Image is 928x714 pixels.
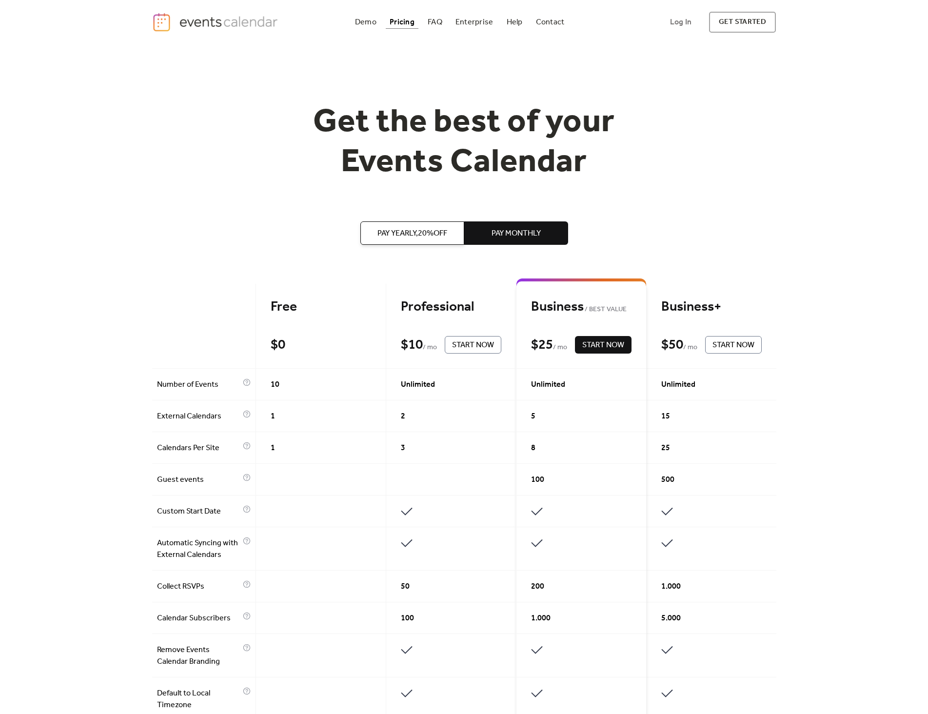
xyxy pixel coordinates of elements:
[531,474,544,486] span: 100
[351,16,380,29] a: Demo
[531,411,535,422] span: 5
[401,337,423,354] div: $ 10
[531,581,544,593] span: 200
[157,506,240,517] span: Custom Start Date
[271,379,279,391] span: 10
[683,342,697,354] span: / mo
[271,298,371,316] div: Free
[355,20,376,25] div: Demo
[157,411,240,422] span: External Calendars
[661,337,683,354] div: $ 50
[424,16,446,29] a: FAQ
[661,581,681,593] span: 1.000
[661,298,762,316] div: Business+
[536,20,565,25] div: Contact
[532,16,569,29] a: Contact
[531,298,632,316] div: Business
[455,20,493,25] div: Enterprise
[360,221,464,245] button: Pay Yearly,20%off
[452,16,497,29] a: Enterprise
[661,411,670,422] span: 15
[401,581,410,593] span: 50
[575,336,632,354] button: Start Now
[271,442,275,454] span: 1
[401,442,405,454] span: 3
[157,379,240,391] span: Number of Events
[428,20,442,25] div: FAQ
[401,411,405,422] span: 2
[507,20,523,25] div: Help
[531,337,553,354] div: $ 25
[503,16,527,29] a: Help
[712,339,754,351] span: Start Now
[277,103,652,182] h1: Get the best of your Events Calendar
[531,613,551,624] span: 1.000
[709,12,776,33] a: get started
[492,228,541,239] span: Pay Monthly
[661,613,681,624] span: 5.000
[553,342,567,354] span: / mo
[157,613,240,624] span: Calendar Subscribers
[464,221,568,245] button: Pay Monthly
[401,298,501,316] div: Professional
[157,644,240,668] span: Remove Events Calendar Branding
[661,379,695,391] span: Unlimited
[157,474,240,486] span: Guest events
[452,339,494,351] span: Start Now
[152,12,281,32] a: home
[390,20,415,25] div: Pricing
[531,379,565,391] span: Unlimited
[705,336,762,354] button: Start Now
[661,474,674,486] span: 500
[386,16,418,29] a: Pricing
[582,339,624,351] span: Start Now
[531,442,535,454] span: 8
[377,228,447,239] span: Pay Yearly, 20% off
[157,442,240,454] span: Calendars Per Site
[271,337,285,354] div: $ 0
[157,537,240,561] span: Automatic Syncing with External Calendars
[584,304,627,316] span: BEST VALUE
[660,12,701,33] a: Log In
[401,379,435,391] span: Unlimited
[271,411,275,422] span: 1
[157,688,240,711] span: Default to Local Timezone
[423,342,437,354] span: / mo
[157,581,240,593] span: Collect RSVPs
[401,613,414,624] span: 100
[445,336,501,354] button: Start Now
[661,442,670,454] span: 25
